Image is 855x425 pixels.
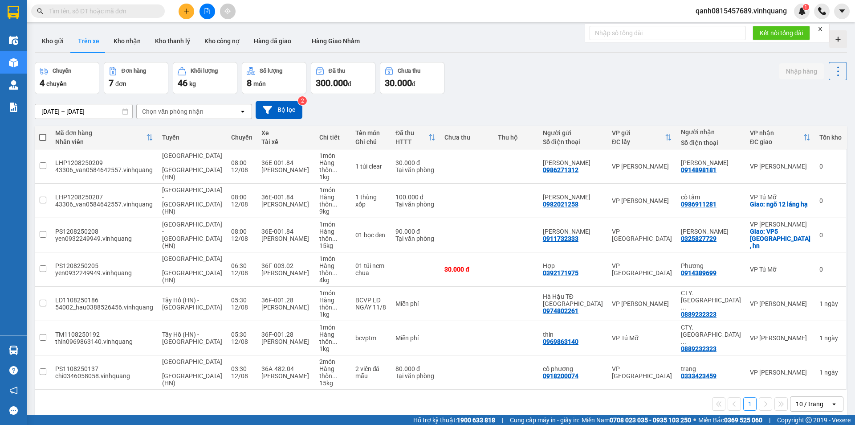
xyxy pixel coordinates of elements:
[312,37,360,45] span: Hàng Giao Nhầm
[385,78,412,88] span: 30.000
[261,365,310,372] div: 36A-482.04
[242,62,306,94] button: Số lượng8món
[231,194,252,201] div: 08:00
[55,338,153,345] div: thin0969863140.vinhquang
[261,201,310,208] div: [PERSON_NAME]
[806,417,812,423] span: copyright
[543,269,578,276] div: 0392171975
[612,197,672,204] div: VP [PERSON_NAME]
[753,26,810,40] button: Kết nối tổng đài
[681,228,741,235] div: Ngọc Linh
[261,269,310,276] div: [PERSON_NAME]
[818,7,826,15] img: phone-icon
[55,159,153,166] div: LHP1208250209
[55,201,153,208] div: 43306_van0584642557.vinhquang
[224,8,231,14] span: aim
[261,331,310,338] div: 36F-001.28
[51,126,158,149] th: Toggle SortBy
[197,30,247,52] button: Kho công nợ
[162,221,222,249] span: [GEOGRAPHIC_DATA] - [GEOGRAPHIC_DATA] (HN)
[829,30,847,48] div: Tạo kho hàng mới
[681,166,717,173] div: 0914898181
[779,63,824,79] button: Nhập hàng
[332,304,338,311] span: ...
[261,138,310,145] div: Tài xế
[681,194,741,201] div: cô tâm
[681,338,686,345] span: ...
[231,228,252,235] div: 08:00
[55,194,153,201] div: LHP1208250207
[261,228,310,235] div: 36E-001.84
[681,372,717,380] div: 0333423459
[55,129,146,136] div: Mã đơn hàng
[395,194,436,201] div: 100.000 đ
[543,307,578,314] div: 0974802261
[817,26,823,32] span: close
[750,194,810,201] div: VP Tú Mỡ
[724,417,762,424] strong: 0369 525 060
[838,7,846,15] span: caret-down
[247,78,252,88] span: 8
[681,311,717,318] div: 0889232323
[319,186,346,194] div: 1 món
[162,297,222,311] span: Tây Hồ (HN) - [GEOGRAPHIC_DATA]
[681,201,717,208] div: 0986911281
[231,304,252,311] div: 12/08
[261,159,310,166] div: 36E-001.84
[543,201,578,208] div: 0982021258
[9,346,18,355] img: warehouse-icon
[612,163,672,170] div: VP [PERSON_NAME]
[319,228,346,242] div: Hàng thông thường
[745,126,815,149] th: Toggle SortBy
[9,386,18,395] span: notification
[9,406,18,415] span: message
[355,138,387,145] div: Ghi chú
[543,129,603,136] div: Người gửi
[189,80,196,87] span: kg
[355,163,387,170] div: 1 túi clear
[256,101,302,119] button: Bộ lọc
[46,80,67,87] span: chuyến
[319,276,346,284] div: 4 kg
[162,358,222,387] span: [GEOGRAPHIC_DATA] - [GEOGRAPHIC_DATA] (HN)
[319,297,346,311] div: Hàng thông thường
[9,36,18,45] img: warehouse-icon
[395,138,428,145] div: HTTT
[348,80,351,87] span: đ
[8,6,19,19] img: logo-vxr
[804,4,807,10] span: 1
[543,138,603,145] div: Số điện thoại
[681,324,741,345] div: CTY. VĨNH QUANG
[457,417,495,424] strong: 1900 633 818
[49,6,154,16] input: Tìm tên, số ĐT hoặc mã đơn
[543,228,603,235] div: Anh Hùng
[355,297,387,311] div: BCVP LĐ NGÀY 11/8
[681,269,717,276] div: 0914389699
[319,262,346,276] div: Hàng thông thường
[395,235,436,242] div: Tại văn phòng
[332,166,338,173] span: ...
[412,80,415,87] span: đ
[298,96,307,105] sup: 2
[319,194,346,208] div: Hàng thông thường
[681,139,741,146] div: Số điện thoại
[395,334,436,342] div: Miễn phí
[319,152,346,159] div: 1 món
[543,262,603,269] div: Hợp
[831,400,838,408] svg: open
[543,235,578,242] div: 0911732333
[162,186,222,215] span: [GEOGRAPHIC_DATA] - [GEOGRAPHIC_DATA] (HN)
[319,255,346,262] div: 1 món
[55,331,153,338] div: TM1108250192
[395,166,436,173] div: Tại văn phòng
[332,338,338,345] span: ...
[610,417,691,424] strong: 0708 023 035 - 0935 103 250
[543,365,603,372] div: cô phương
[681,128,741,136] div: Người nhận
[231,338,252,345] div: 12/08
[750,266,810,273] div: VP Tú Mỡ
[122,68,146,74] div: Đơn hàng
[261,297,310,304] div: 36F-001.28
[261,235,310,242] div: [PERSON_NAME]
[824,369,838,376] span: ngày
